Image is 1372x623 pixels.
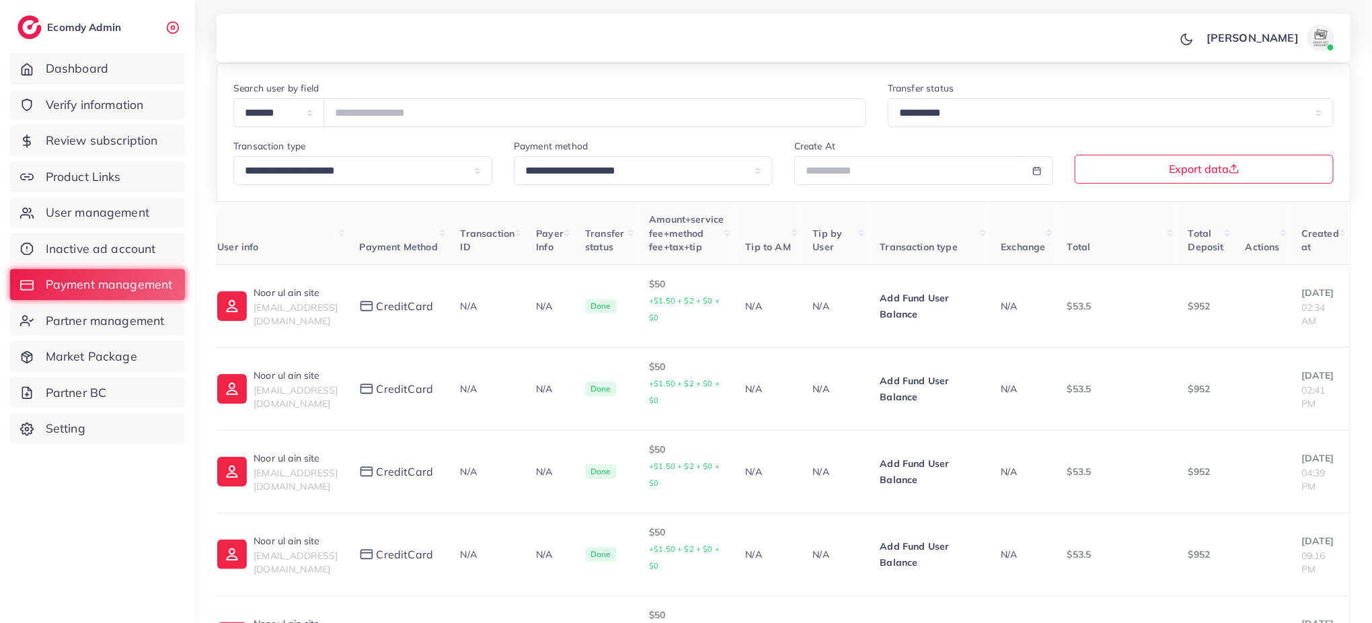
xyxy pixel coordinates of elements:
[10,197,185,228] a: User management
[585,227,624,253] span: Transfer status
[254,533,338,549] p: Noor ul ain site
[1301,367,1339,383] p: [DATE]
[1067,241,1091,253] span: Total
[585,464,617,479] span: Done
[1067,546,1167,562] p: $53.5
[461,466,477,478] span: N/A
[812,227,842,253] span: Tip by User
[461,227,515,253] span: Transaction ID
[46,132,158,149] span: Review subscription
[585,299,617,314] span: Done
[812,381,858,397] p: N/A
[217,540,247,569] img: ic-user-info.36bf1079.svg
[254,367,338,383] p: Noor ul ain site
[536,546,564,562] p: N/A
[461,548,477,560] span: N/A
[254,285,338,301] p: Noor ul ain site
[46,420,85,437] span: Setting
[649,276,724,326] p: $50
[1301,450,1339,466] p: [DATE]
[585,547,617,562] span: Done
[1301,301,1326,327] span: 02:34 AM
[1169,163,1240,174] span: Export data
[360,383,373,395] img: payment
[1001,300,1017,312] span: N/A
[10,89,185,120] a: Verify information
[880,241,958,253] span: Transaction type
[649,441,724,491] p: $50
[1001,383,1017,395] span: N/A
[1188,464,1224,480] p: $952
[254,550,338,575] span: [EMAIL_ADDRESS][DOMAIN_NAME]
[10,125,185,156] a: Review subscription
[649,462,720,488] small: +$1.50 + $2 + $0 + $0
[880,373,979,405] p: Add Fund User Balance
[1001,241,1045,253] span: Exchange
[47,21,124,34] h2: Ecomdy Admin
[1207,30,1299,46] p: [PERSON_NAME]
[812,464,858,480] p: N/A
[880,455,979,488] p: Add Fund User Balance
[46,168,121,186] span: Product Links
[1188,298,1224,314] p: $952
[649,544,720,571] small: +$1.50 + $2 + $0 + $0
[46,276,173,293] span: Payment management
[745,464,791,480] p: N/A
[1067,381,1167,397] p: $53.5
[649,359,724,408] p: $50
[1001,548,1017,560] span: N/A
[254,467,338,492] span: [EMAIL_ADDRESS][DOMAIN_NAME]
[46,240,156,258] span: Inactive ad account
[10,233,185,264] a: Inactive ad account
[745,241,790,253] span: Tip to AM
[360,301,373,312] img: payment
[1301,227,1339,253] span: Created at
[536,227,564,253] span: Payer Info
[812,298,858,314] p: N/A
[46,348,137,365] span: Market Package
[46,312,165,330] span: Partner management
[377,547,434,562] span: creditCard
[1188,227,1224,253] span: Total Deposit
[360,466,373,478] img: payment
[1246,241,1280,253] span: Actions
[217,241,258,253] span: User info
[17,15,124,39] a: logoEcomdy Admin
[1067,464,1167,480] p: $53.5
[536,464,564,480] p: N/A
[1301,550,1326,575] span: 09:16 PM
[46,384,107,402] span: Partner BC
[536,381,564,397] p: N/A
[10,161,185,192] a: Product Links
[1001,466,1017,478] span: N/A
[254,301,338,327] span: [EMAIL_ADDRESS][DOMAIN_NAME]
[233,139,306,153] label: Transaction type
[1188,546,1224,562] p: $952
[745,381,791,397] p: N/A
[794,139,835,153] label: Create At
[377,464,434,480] span: creditCard
[1199,24,1340,51] a: [PERSON_NAME]avatar
[1301,533,1339,549] p: [DATE]
[254,384,338,410] span: [EMAIL_ADDRESS][DOMAIN_NAME]
[377,381,434,397] span: creditCard
[10,341,185,372] a: Market Package
[745,298,791,314] p: N/A
[46,96,144,114] span: Verify information
[217,291,247,321] img: ic-user-info.36bf1079.svg
[217,457,247,486] img: ic-user-info.36bf1079.svg
[233,81,319,95] label: Search user by field
[1067,298,1167,314] p: $53.5
[649,524,724,574] p: $50
[217,374,247,404] img: ic-user-info.36bf1079.svg
[10,413,185,444] a: Setting
[536,298,564,314] p: N/A
[461,300,477,312] span: N/A
[880,290,979,322] p: Add Fund User Balance
[880,538,979,571] p: Add Fund User Balance
[10,305,185,336] a: Partner management
[10,269,185,300] a: Payment management
[649,379,720,405] small: +$1.50 + $2 + $0 + $0
[745,546,791,562] p: N/A
[1307,24,1334,51] img: avatar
